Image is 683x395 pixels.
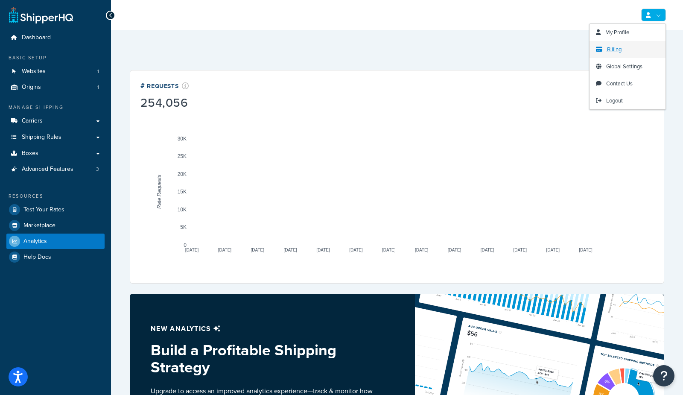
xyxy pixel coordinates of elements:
text: 20K [178,171,187,177]
text: [DATE] [349,248,363,252]
div: Resources [6,193,105,200]
span: Marketplace [23,222,55,229]
text: 30K [178,136,187,142]
text: [DATE] [251,248,265,252]
div: Basic Setup [6,54,105,61]
a: Logout [590,92,665,109]
a: Shipping Rules [6,129,105,145]
a: Contact Us [590,75,665,92]
span: 1 [97,84,99,91]
text: [DATE] [481,248,494,252]
a: My Profile [590,24,665,41]
text: Rate Requests [156,175,162,208]
text: [DATE] [579,248,593,252]
text: 15K [178,189,187,195]
a: Advanced Features3 [6,161,105,177]
a: Test Your Rates [6,202,105,217]
span: Contact Us [606,79,633,88]
div: # Requests [140,81,189,91]
text: [DATE] [415,248,429,252]
a: Marketplace [6,218,105,233]
a: Global Settings [590,58,665,75]
li: Websites [6,64,105,79]
svg: A chart. [140,111,654,273]
text: [DATE] [546,248,560,252]
text: [DATE] [514,248,527,252]
span: Advanced Features [22,166,73,173]
span: Billing [607,45,622,53]
li: Advanced Features [6,161,105,177]
a: Websites1 [6,64,105,79]
a: Boxes [6,146,105,161]
p: New analytics [151,323,377,335]
li: Origins [6,79,105,95]
span: Logout [606,97,623,105]
text: [DATE] [316,248,330,252]
text: [DATE] [283,248,297,252]
span: Carriers [22,117,43,125]
text: [DATE] [448,248,461,252]
text: [DATE] [185,248,199,252]
span: Shipping Rules [22,134,61,141]
span: My Profile [605,28,629,36]
a: Billing [590,41,665,58]
span: 1 [97,68,99,75]
button: Open Resource Center [653,365,674,386]
span: Test Your Rates [23,206,64,214]
span: Global Settings [606,62,642,70]
span: Boxes [22,150,38,157]
span: 3 [96,166,99,173]
text: 10K [178,207,187,213]
text: 0 [184,242,187,248]
span: Dashboard [22,34,51,41]
span: Help Docs [23,254,51,261]
span: Origins [22,84,41,91]
text: 5K [180,224,187,230]
span: Websites [22,68,46,75]
div: 254,056 [140,97,189,109]
h3: Build a Profitable Shipping Strategy [151,342,377,375]
text: 25K [178,153,187,159]
a: Help Docs [6,249,105,265]
a: Analytics [6,234,105,249]
text: [DATE] [218,248,232,252]
span: Analytics [23,238,47,245]
a: Origins1 [6,79,105,95]
a: Dashboard [6,30,105,46]
a: Carriers [6,113,105,129]
text: [DATE] [382,248,396,252]
div: Manage Shipping [6,104,105,111]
